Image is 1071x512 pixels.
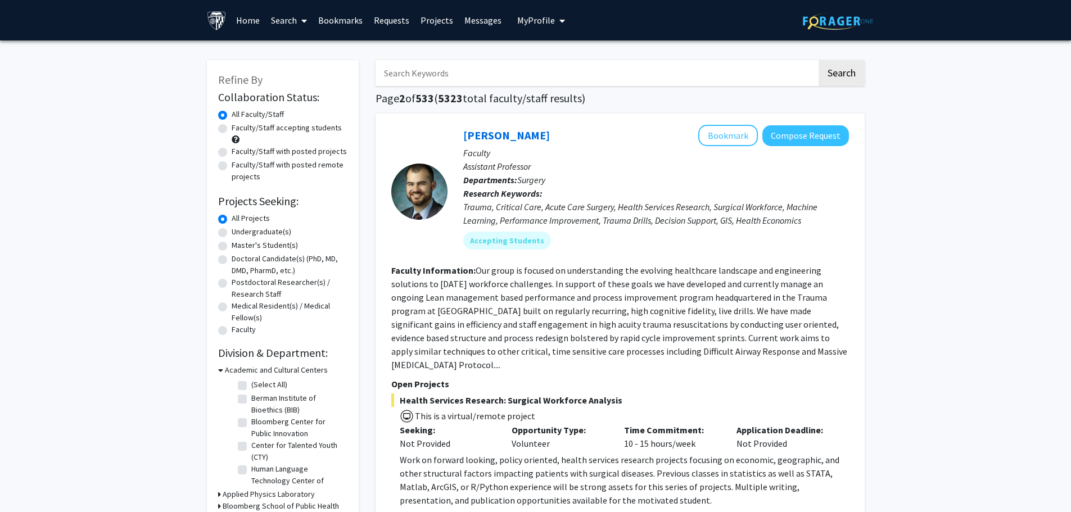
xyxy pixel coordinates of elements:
a: Projects [415,1,459,40]
p: Open Projects [391,377,849,391]
b: Faculty Information: [391,265,476,276]
h1: Page of ( total faculty/staff results) [376,92,865,105]
div: Not Provided [728,423,840,450]
label: Faculty/Staff with posted projects [232,146,347,157]
div: Volunteer [503,423,616,450]
label: Faculty [232,324,256,336]
p: Seeking: [400,423,495,437]
label: Faculty/Staff with posted remote projects [232,159,347,183]
span: Refine By [218,73,263,87]
div: Trauma, Critical Care, Acute Care Surgery, Health Services Research, Surgical Workforce, Machine ... [463,200,849,227]
label: Master's Student(s) [232,239,298,251]
p: Opportunity Type: [512,423,607,437]
label: Postdoctoral Researcher(s) / Research Staff [232,277,347,300]
a: Bookmarks [313,1,368,40]
label: Berman Institute of Bioethics (BIB) [251,392,345,416]
span: 533 [415,91,434,105]
h3: Bloomberg School of Public Health [223,500,339,512]
a: Search [265,1,313,40]
label: Faculty/Staff accepting students [232,122,342,134]
h2: Collaboration Status: [218,90,347,104]
p: Faculty [463,146,849,160]
label: Medical Resident(s) / Medical Fellow(s) [232,300,347,324]
mat-chip: Accepting Students [463,232,551,250]
div: 10 - 15 hours/week [616,423,728,450]
span: My Profile [517,15,555,26]
h3: Academic and Cultural Centers [225,364,328,376]
button: Add Alistair Kent to Bookmarks [698,125,758,146]
img: ForagerOne Logo [803,12,873,30]
p: Assistant Professor [463,160,849,173]
label: All Projects [232,212,270,224]
label: All Faculty/Staff [232,108,284,120]
label: Bloomberg Center for Public Innovation [251,416,345,439]
label: Center for Talented Youth (CTY) [251,439,345,463]
b: Research Keywords: [463,188,543,199]
a: Requests [368,1,415,40]
p: Application Deadline: [736,423,832,437]
span: Surgery [517,174,545,185]
img: Johns Hopkins University Logo [207,11,227,30]
button: Compose Request to Alistair Kent [762,125,849,146]
p: Time Commitment: [624,423,720,437]
input: Search Keywords [376,60,817,86]
h2: Division & Department: [218,346,347,360]
span: This is a virtual/remote project [414,410,535,422]
label: (Select All) [251,379,287,391]
span: 2 [399,91,405,105]
h2: Projects Seeking: [218,194,347,208]
label: Human Language Technology Center of Excellence (HLTCOE) [251,463,345,499]
h3: Applied Physics Laboratory [223,488,315,500]
fg-read-more: Our group is focused on understanding the evolving healthcare landscape and engineering solutions... [391,265,847,370]
a: Messages [459,1,507,40]
b: Departments: [463,174,517,185]
span: Health Services Research: Surgical Workforce Analysis [391,393,849,407]
p: Work on forward looking, policy oriented, health services research projects focusing on economic,... [400,453,849,507]
button: Search [819,60,865,86]
a: Home [231,1,265,40]
label: Undergraduate(s) [232,226,291,238]
a: [PERSON_NAME] [463,128,550,142]
span: 5323 [438,91,463,105]
iframe: Chat [8,461,48,504]
label: Doctoral Candidate(s) (PhD, MD, DMD, PharmD, etc.) [232,253,347,277]
div: Not Provided [400,437,495,450]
